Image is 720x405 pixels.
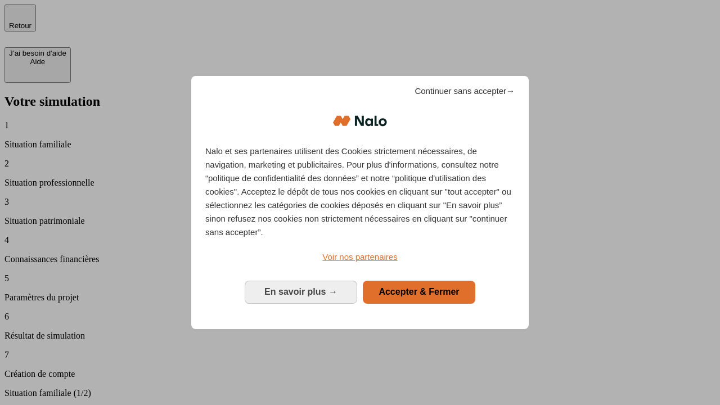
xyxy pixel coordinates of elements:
span: En savoir plus → [264,287,337,296]
p: Nalo et ses partenaires utilisent des Cookies strictement nécessaires, de navigation, marketing e... [205,145,515,239]
span: Voir nos partenaires [322,252,397,262]
span: Continuer sans accepter→ [415,84,515,98]
button: Accepter & Fermer: Accepter notre traitement des données et fermer [363,281,475,303]
a: Voir nos partenaires [205,250,515,264]
button: En savoir plus: Configurer vos consentements [245,281,357,303]
div: Bienvenue chez Nalo Gestion du consentement [191,76,529,328]
span: Accepter & Fermer [379,287,459,296]
img: Logo [333,104,387,138]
